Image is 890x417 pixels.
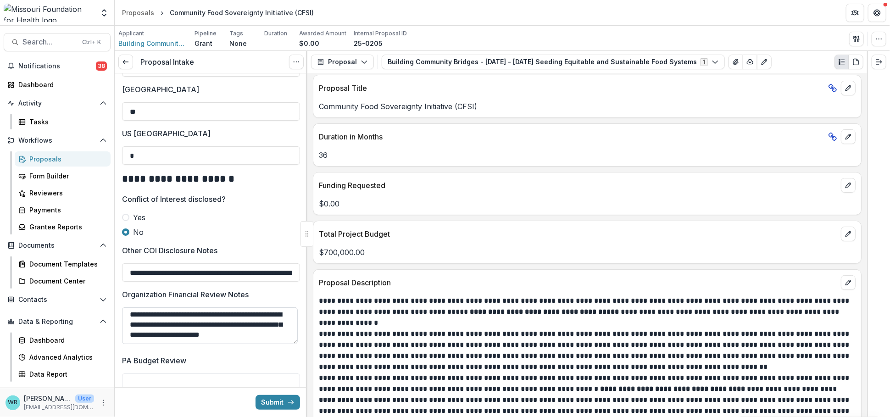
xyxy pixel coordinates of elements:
[841,129,856,144] button: edit
[96,61,107,71] span: 38
[195,29,217,38] p: Pipeline
[24,394,72,403] p: [PERSON_NAME]
[15,367,111,382] a: Data Report
[299,39,319,48] p: $0.00
[29,335,103,345] div: Dashboard
[841,275,856,290] button: edit
[29,171,103,181] div: Form Builder
[15,273,111,289] a: Document Center
[195,39,212,48] p: Grant
[15,168,111,183] a: Form Builder
[122,84,199,95] p: [GEOGRAPHIC_DATA]
[29,154,103,164] div: Proposals
[4,4,94,22] img: Missouri Foundation for Health logo
[29,188,103,198] div: Reviewers
[4,133,111,148] button: Open Workflows
[229,29,243,38] p: Tags
[382,55,725,69] button: Building Community Bridges - [DATE] - [DATE] Seeding Equitable and Sustainable Food Systems1
[122,8,154,17] div: Proposals
[18,62,96,70] span: Notifications
[18,137,96,145] span: Workflows
[319,228,837,239] p: Total Project Budget
[299,29,346,38] p: Awarded Amount
[118,39,187,48] a: Building Community Bridges
[757,55,772,69] button: Edit as form
[229,39,247,48] p: None
[841,81,856,95] button: edit
[256,395,300,410] button: Submit
[319,101,856,112] p: Community Food Sovereignty Initiative (CFSI)
[841,178,856,193] button: edit
[15,202,111,217] a: Payments
[8,400,18,406] div: Wendy Rohrbach
[15,350,111,365] a: Advanced Analytics
[118,6,158,19] a: Proposals
[4,238,111,253] button: Open Documents
[289,55,304,69] button: Options
[319,198,856,209] p: $0.00
[834,55,849,69] button: Plaintext view
[75,395,94,403] p: User
[80,37,103,47] div: Ctrl + K
[15,256,111,272] a: Document Templates
[729,55,743,69] button: View Attached Files
[311,55,374,69] button: Proposal
[849,55,863,69] button: PDF view
[122,289,249,300] p: Organization Financial Review Notes
[868,4,886,22] button: Get Help
[15,185,111,200] a: Reviewers
[24,403,94,411] p: [EMAIL_ADDRESS][DOMAIN_NAME]
[29,276,103,286] div: Document Center
[319,131,824,142] p: Duration in Months
[319,150,856,161] p: 36
[264,29,287,38] p: Duration
[319,180,837,191] p: Funding Requested
[122,194,226,205] p: Conflict of Interest disclosed?
[18,100,96,107] span: Activity
[319,277,837,288] p: Proposal Description
[22,38,77,46] span: Search...
[15,114,111,129] a: Tasks
[170,8,314,17] div: Community Food Sovereignty Initiative (CFSI)
[846,4,864,22] button: Partners
[133,212,145,223] span: Yes
[122,355,186,366] p: PA Budget Review
[98,397,109,408] button: More
[4,314,111,329] button: Open Data & Reporting
[4,96,111,111] button: Open Activity
[18,242,96,250] span: Documents
[354,29,407,38] p: Internal Proposal ID
[18,318,96,326] span: Data & Reporting
[4,33,111,51] button: Search...
[133,227,144,238] span: No
[841,227,856,241] button: edit
[15,151,111,167] a: Proposals
[354,39,383,48] p: 25-0205
[29,205,103,215] div: Payments
[122,128,211,139] p: US [GEOGRAPHIC_DATA]
[319,83,824,94] p: Proposal Title
[140,58,194,67] h3: Proposal Intake
[118,29,144,38] p: Applicant
[15,219,111,234] a: Grantee Reports
[4,292,111,307] button: Open Contacts
[118,6,317,19] nav: breadcrumb
[29,117,103,127] div: Tasks
[15,333,111,348] a: Dashboard
[29,352,103,362] div: Advanced Analytics
[319,247,856,258] p: $700,000.00
[4,59,111,73] button: Notifications38
[872,55,886,69] button: Expand right
[29,369,103,379] div: Data Report
[29,222,103,232] div: Grantee Reports
[18,296,96,304] span: Contacts
[98,4,111,22] button: Open entity switcher
[29,259,103,269] div: Document Templates
[122,245,217,256] p: Other COI Disclosure Notes
[4,77,111,92] a: Dashboard
[18,80,103,89] div: Dashboard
